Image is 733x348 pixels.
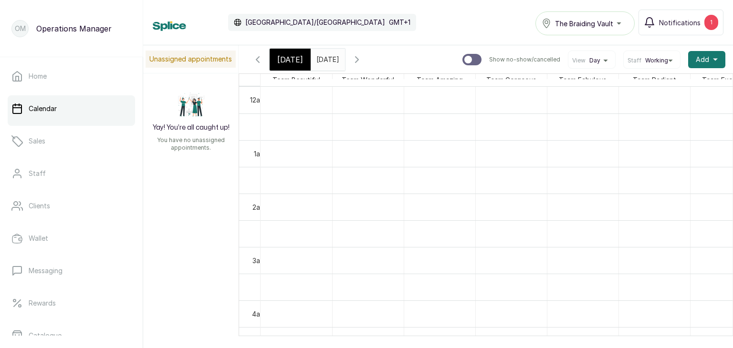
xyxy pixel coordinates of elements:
div: 1 [704,15,718,30]
span: Day [589,57,600,64]
div: [DATE] [270,49,311,71]
p: Clients [29,201,50,211]
p: OM [15,24,26,33]
a: Clients [8,193,135,219]
p: Unassigned appointments [146,51,236,68]
button: Add [688,51,725,68]
div: 4am [250,309,267,319]
a: Sales [8,128,135,154]
span: Team Amazing [415,74,465,86]
a: Wallet [8,225,135,252]
div: 2am [251,202,267,212]
button: Notifications1 [639,10,723,35]
div: 1am [252,149,267,159]
button: ViewDay [572,57,611,64]
p: [GEOGRAPHIC_DATA]/[GEOGRAPHIC_DATA] [245,18,385,27]
span: Team Radiant [631,74,678,86]
p: Home [29,72,47,81]
span: Notifications [659,18,701,28]
span: Team Wonderful [340,74,396,86]
span: Add [696,55,709,64]
a: Rewards [8,290,135,317]
span: Working [645,57,668,64]
span: [DATE] [277,54,303,65]
a: Home [8,63,135,90]
span: View [572,57,586,64]
span: The Braiding Vault [555,19,613,29]
span: Team Fabulous [557,74,608,86]
span: Staff [628,57,641,64]
span: Team Beautiful [271,74,322,86]
p: Calendar [29,104,57,113]
p: Catalogue [29,331,62,340]
div: 12am [248,95,267,105]
p: Rewards [29,298,56,308]
span: Team Gorgeous [484,74,538,86]
p: Sales [29,136,45,146]
p: Staff [29,169,46,178]
a: Staff [8,160,135,187]
button: StaffWorking [628,57,676,64]
div: 3am [251,256,267,266]
p: GMT+1 [389,18,410,27]
h2: Yay! You’re all caught up! [153,123,230,133]
a: Calendar [8,95,135,122]
p: Operations Manager [36,23,112,34]
a: Messaging [8,257,135,284]
p: Wallet [29,234,48,243]
p: Show no-show/cancelled [489,56,560,63]
p: Messaging [29,266,63,276]
p: You have no unassigned appointments. [149,136,233,152]
button: The Braiding Vault [535,11,635,35]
